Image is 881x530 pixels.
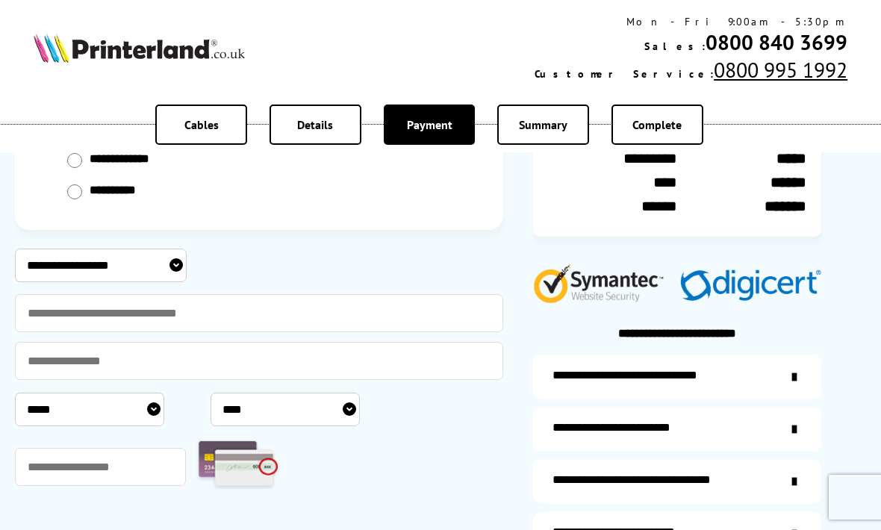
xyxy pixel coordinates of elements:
[533,460,821,503] a: additional-cables
[632,117,682,132] span: Complete
[297,117,333,132] span: Details
[644,40,706,53] span: Sales:
[706,28,847,56] a: 0800 840 3699
[533,408,821,451] a: items-arrive
[519,117,567,132] span: Summary
[714,56,847,84] a: 0800 995 1992
[533,355,821,399] a: additional-ink
[535,67,714,81] span: Customer Service:
[535,15,847,28] div: Mon - Fri 9:00am - 5:30pm
[184,117,219,132] span: Cables
[407,117,452,132] span: Payment
[34,33,246,63] img: Printerland Logo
